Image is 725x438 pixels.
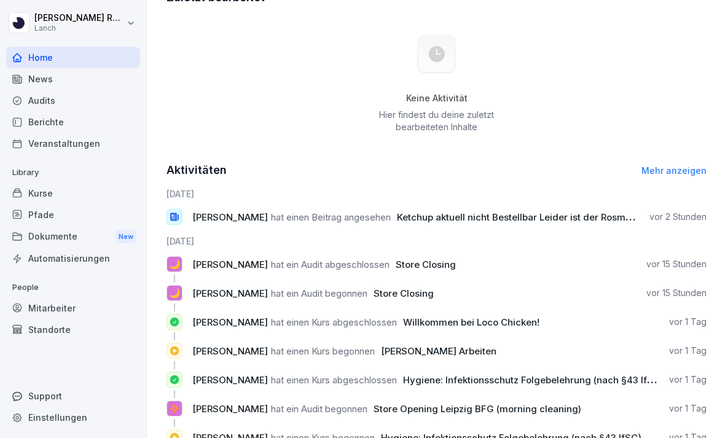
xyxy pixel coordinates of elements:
span: [PERSON_NAME] [192,374,268,386]
a: Veranstaltungen [6,133,140,154]
span: Store Closing [396,259,456,270]
span: Store Closing [374,287,434,299]
p: Library [6,163,140,182]
p: [PERSON_NAME] Renner [34,13,124,23]
span: [PERSON_NAME] [192,345,268,357]
span: Store Opening Leipzig BFG (morning cleaning) [374,403,581,415]
a: DokumenteNew [6,225,140,248]
p: vor 1 Tag [669,316,707,328]
p: vor 2 Stunden [649,211,707,223]
span: hat einen Kurs abgeschlossen [271,316,397,328]
a: Home [6,47,140,68]
a: Einstellungen [6,407,140,428]
span: hat einen Kurs abgeschlossen [271,374,397,386]
h5: Keine Aktivität [375,93,499,104]
a: Mitarbeiter [6,297,140,319]
span: hat ein Audit begonnen [271,287,367,299]
p: vor 15 Stunden [646,287,707,299]
span: Willkommen bei Loco Chicken! [403,316,539,328]
h6: [DATE] [167,235,707,248]
div: New [116,230,136,244]
p: vor 1 Tag [669,402,707,415]
span: [PERSON_NAME] [192,316,268,328]
span: hat einen Kurs begonnen [271,345,375,357]
a: Berichte [6,111,140,133]
p: 🌙 [169,284,181,302]
p: Hier findest du deine zuletzt bearbeiteten Inhalte [375,109,499,133]
span: [PERSON_NAME] [192,287,268,299]
a: News [6,68,140,90]
p: vor 15 Stunden [646,258,707,270]
span: [PERSON_NAME] Arbeiten [381,345,496,357]
a: Audits [6,90,140,111]
p: vor 1 Tag [669,345,707,357]
div: Dokumente [6,225,140,248]
span: hat einen Beitrag angesehen [271,211,391,223]
a: Automatisierungen [6,248,140,269]
span: [PERSON_NAME] [192,259,268,270]
a: Kurse [6,182,140,204]
p: People [6,278,140,297]
p: 🔅 [169,400,181,417]
h6: [DATE] [167,187,707,200]
span: [PERSON_NAME] [192,211,268,223]
span: Hygiene: Infektionsschutz Folgebelehrung (nach §43 IfSG) [403,374,664,386]
span: hat ein Audit abgeschlossen [271,259,390,270]
a: Mehr anzeigen [641,165,707,176]
div: Support [6,385,140,407]
span: hat ein Audit begonnen [271,403,367,415]
p: Lanch [34,24,124,33]
a: Standorte [6,319,140,340]
p: 🌙 [169,256,181,273]
span: [PERSON_NAME] [192,403,268,415]
a: Pfade [6,204,140,225]
h2: Aktivitäten [167,162,227,179]
p: vor 1 Tag [669,373,707,386]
